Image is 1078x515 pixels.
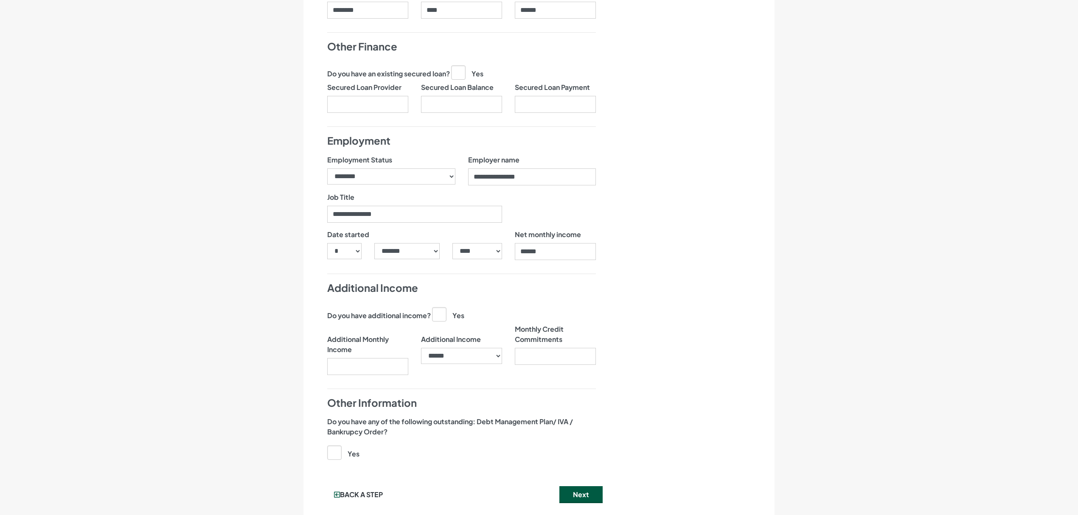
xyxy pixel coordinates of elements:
[515,82,590,92] label: Secured Loan Payment
[327,82,401,92] label: Secured Loan Provider
[320,486,396,503] button: Back a step
[327,417,596,437] label: Do you have any of the following outstanding: Debt Management Plan/ IVA / Bankrupcy Order?
[432,307,464,321] label: Yes
[327,445,359,459] label: Yes
[327,155,392,165] label: Employment Status
[327,311,431,321] label: Do you have additional income?
[327,396,596,410] h4: Other Information
[327,324,408,355] label: Additional Monthly Income
[327,69,450,79] label: Do you have an existing secured loan?
[327,39,596,54] h4: Other Finance
[515,230,581,240] label: Net monthly income
[327,134,596,148] h4: Employment
[468,155,519,165] label: Employer name
[327,192,354,202] label: Job Title
[421,82,494,92] label: Secured Loan Balance
[451,65,483,79] label: Yes
[515,324,596,344] label: Monthly Credit Commitments
[327,230,369,240] label: Date started
[327,281,596,295] h4: Additional Income
[559,486,603,503] button: Next
[421,324,481,344] label: Additional Income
